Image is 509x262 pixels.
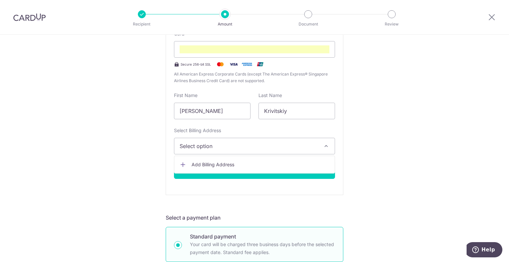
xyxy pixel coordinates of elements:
[254,60,267,68] img: .alt.unionpay
[174,71,335,84] span: All American Express Corporate Cards (except The American Express® Singapore Airlines Business Cr...
[190,240,335,256] p: Your card will be charged three business days before the selected payment date. Standard fee appl...
[240,60,254,68] img: .alt.amex
[192,161,329,168] span: Add Billing Address
[467,242,502,259] iframe: Opens a widget where you can find more information
[181,62,211,67] span: Secure 256-bit SSL
[174,92,198,99] label: First Name
[13,13,46,21] img: CardUp
[117,21,166,27] p: Recipient
[180,45,329,53] iframe: To enrich screen reader interactions, please activate Accessibility in Grammarly extension settings
[227,60,240,68] img: Visa
[200,21,250,27] p: Amount
[174,138,335,154] button: Select option
[284,21,333,27] p: Document
[367,21,416,27] p: Review
[214,60,227,68] img: Mastercard
[258,103,335,119] input: Cardholder Last Name
[180,142,317,150] span: Select option
[174,103,251,119] input: Cardholder First Name
[190,233,335,240] p: Standard payment
[166,214,343,222] h5: Select a payment plan
[174,127,221,134] label: Select Billing Address
[174,159,335,171] a: Add Billing Address
[258,92,282,99] label: Last Name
